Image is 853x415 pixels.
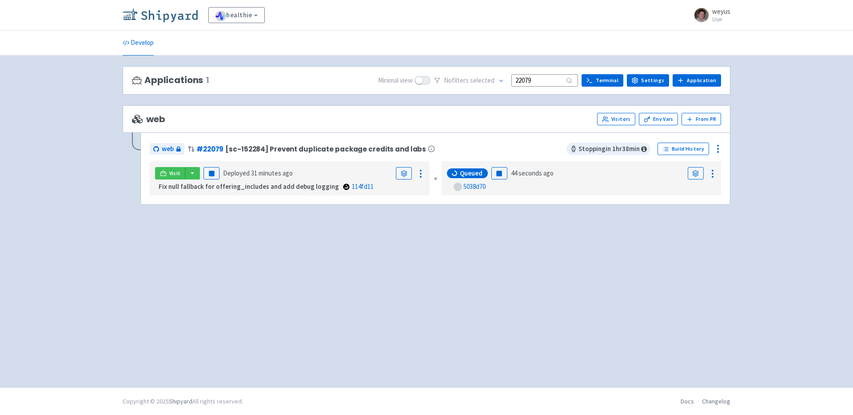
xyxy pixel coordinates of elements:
span: Queued [460,169,482,178]
a: Settings [627,74,669,87]
button: Pause [203,167,219,180]
div: « [434,161,437,196]
small: User [712,16,730,22]
a: Application [673,74,721,87]
span: Minimal view [378,76,413,86]
img: Shipyard logo [123,8,198,22]
a: 5038d70 [463,182,486,191]
a: Shipyard [169,397,192,405]
a: Changelog [702,397,730,405]
span: web [132,114,165,124]
span: web [162,144,174,154]
span: 1 [206,75,209,85]
button: From PR [682,113,721,125]
span: No filter s [444,76,494,86]
a: Visitors [597,113,635,125]
a: weyus User [689,8,730,22]
span: weyus [712,7,730,16]
span: selected [470,76,494,84]
a: healthie [208,7,265,23]
a: #22079 [196,144,223,154]
a: Visit [155,167,185,180]
span: Stopping in 1 hr 38 min [566,143,650,155]
span: [sc-152284] Prevent duplicate package credits and labs [225,145,426,153]
h3: Applications [132,75,209,85]
a: Build History [658,143,709,155]
a: Env Vars [639,113,678,125]
a: 114fd11 [352,182,374,191]
a: Terminal [582,74,623,87]
span: Visit [169,170,181,177]
time: 44 seconds ago [511,169,554,177]
input: Search... [511,74,578,86]
a: Develop [123,31,154,56]
a: Docs [681,397,694,405]
a: web [150,143,184,155]
time: 31 minutes ago [251,169,293,177]
button: Pause [491,167,507,180]
div: Copyright © 2025 All rights reserved. [123,397,243,406]
span: Deployed [223,169,293,177]
strong: Fix null fallback for offering_includes and add debug logging [159,182,339,191]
